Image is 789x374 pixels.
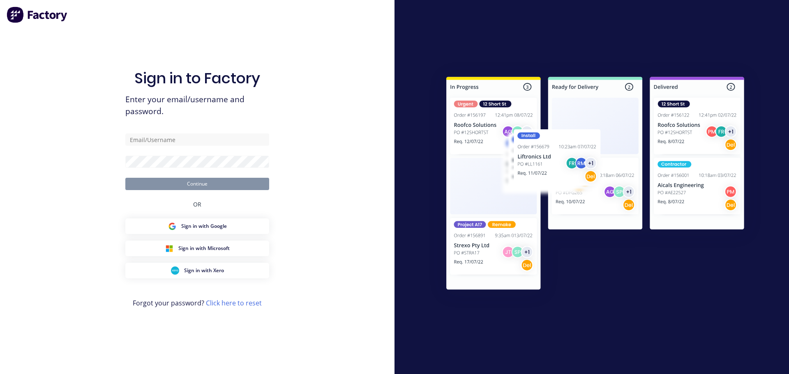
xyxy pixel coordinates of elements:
[125,178,269,190] button: Continue
[134,69,260,87] h1: Sign in to Factory
[168,222,176,230] img: Google Sign in
[184,267,224,274] span: Sign in with Xero
[125,263,269,278] button: Xero Sign inSign in with Xero
[428,60,762,309] img: Sign in
[125,94,269,117] span: Enter your email/username and password.
[181,223,227,230] span: Sign in with Google
[7,7,68,23] img: Factory
[125,218,269,234] button: Google Sign inSign in with Google
[125,133,269,146] input: Email/Username
[178,245,230,252] span: Sign in with Microsoft
[193,190,201,218] div: OR
[206,298,262,307] a: Click here to reset
[133,298,262,308] span: Forgot your password?
[125,241,269,256] button: Microsoft Sign inSign in with Microsoft
[165,244,173,252] img: Microsoft Sign in
[171,266,179,275] img: Xero Sign in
